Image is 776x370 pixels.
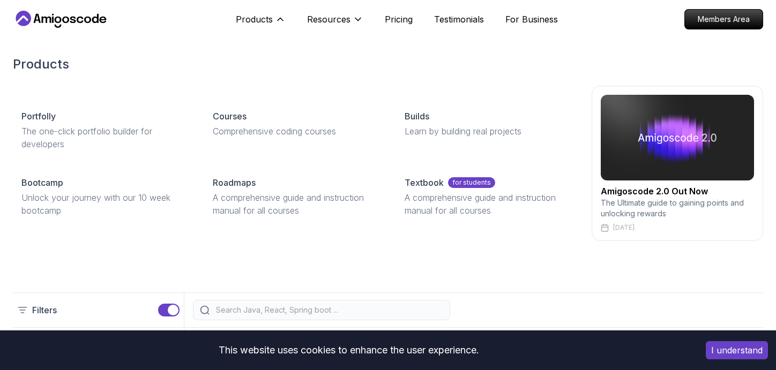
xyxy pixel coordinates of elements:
[32,304,57,316] p: Filters
[214,305,443,315] input: Search Java, React, Spring boot ...
[213,125,378,138] p: Comprehensive coding courses
[434,13,484,26] a: Testimonials
[592,86,763,241] a: amigoscode 2.0Amigoscode 2.0 Out NowThe Ultimate guide to gaining points and unlocking rewards[DATE]
[236,13,286,34] button: Products
[13,101,196,159] a: PortfollyThe one-click portfolio builder for developers
[13,168,196,225] a: BootcampUnlock your journey with our 10 week bootcamp
[213,176,256,189] p: Roadmaps
[405,125,570,138] p: Learn by building real projects
[396,168,579,225] a: Textbookfor studentsA comprehensive guide and instruction manual for all courses
[21,110,56,123] p: Portfolly
[307,13,350,26] p: Resources
[213,110,247,123] p: Courses
[505,13,558,26] a: For Business
[405,110,429,123] p: Builds
[307,13,363,34] button: Resources
[236,13,273,26] p: Products
[684,9,763,29] a: Members Area
[396,101,579,146] a: BuildsLearn by building real projects
[601,185,754,198] h2: Amigoscode 2.0 Out Now
[204,168,387,225] a: RoadmapsA comprehensive guide and instruction manual for all courses
[706,341,768,359] button: Accept cookies
[613,223,635,232] p: [DATE]
[21,176,63,189] p: Bootcamp
[405,191,570,217] p: A comprehensive guide and instruction manual for all courses
[601,198,754,219] p: The Ultimate guide to gaining points and unlocking rewards
[8,338,690,362] div: This website uses cookies to enhance the user experience.
[601,95,754,180] img: amigoscode 2.0
[685,10,763,29] p: Members Area
[385,13,413,26] a: Pricing
[204,101,387,146] a: CoursesComprehensive coding courses
[405,176,444,189] p: Textbook
[21,191,187,217] p: Unlock your journey with our 10 week bootcamp
[13,56,763,73] h2: Products
[21,125,187,150] p: The one-click portfolio builder for developers
[213,191,378,217] p: A comprehensive guide and instruction manual for all courses
[448,177,495,188] p: for students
